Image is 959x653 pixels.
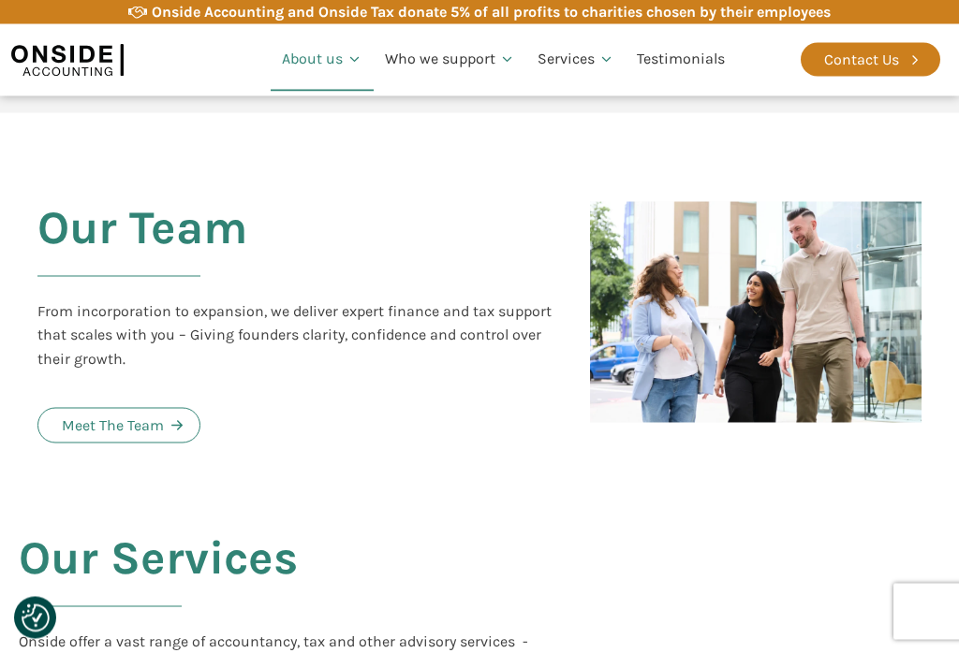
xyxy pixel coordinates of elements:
a: Who we support [374,28,526,92]
button: Consent Preferences [22,604,50,632]
h2: Our Team [37,202,247,299]
a: Services [526,28,626,92]
a: Contact Us [801,43,940,77]
img: Onside Accounting [11,38,124,81]
a: Meet The Team [37,408,200,443]
div: Meet The Team [62,414,164,438]
a: About us [271,28,374,92]
div: Contact Us [824,48,899,72]
h2: Our Services [19,532,298,630]
img: Revisit consent button [22,604,50,632]
div: From incorporation to expansion, we deliver expert finance and tax support that scales with you –... [37,299,553,371]
a: Testimonials [626,28,736,92]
